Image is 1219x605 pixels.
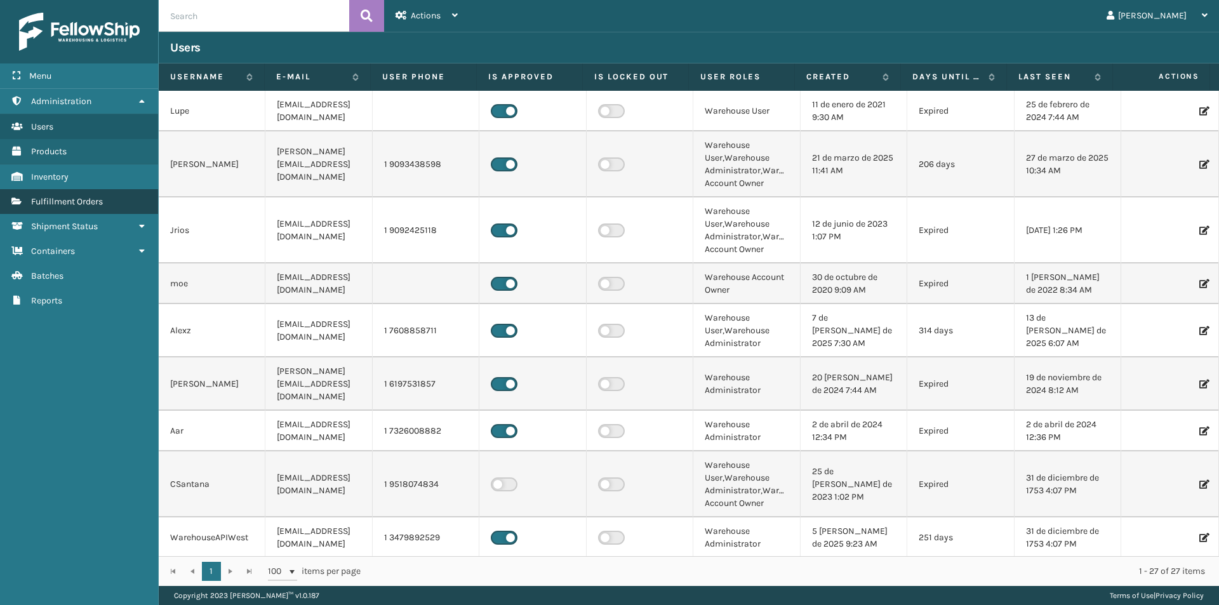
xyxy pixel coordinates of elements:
td: Warehouse User,Warehouse Administrator,Warehouse Account Owner [693,451,800,517]
td: Warehouse Administrator [693,357,800,411]
span: Containers [31,246,75,256]
span: 100 [268,565,287,578]
i: Edit [1199,427,1207,435]
td: 1 [PERSON_NAME] de 2022 8:34 AM [1015,263,1121,304]
td: 11 de enero de 2021 9:30 AM [801,91,907,131]
td: [PERSON_NAME] [159,357,265,411]
td: 314 days [907,304,1014,357]
label: Created [806,71,876,83]
span: Reports [31,295,62,306]
td: 2 de abril de 2024 12:34 PM [801,411,907,451]
td: Expired [907,357,1014,411]
td: Warehouse Account Owner [693,263,800,304]
td: Expired [907,263,1014,304]
td: [EMAIL_ADDRESS][DOMAIN_NAME] [265,91,372,131]
td: [EMAIL_ADDRESS][DOMAIN_NAME] [265,304,372,357]
label: User phone [382,71,465,83]
td: 27 de marzo de 2025 10:34 AM [1015,131,1121,197]
td: [EMAIL_ADDRESS][DOMAIN_NAME] [265,451,372,517]
i: Edit [1199,107,1207,116]
h3: Users [170,40,201,55]
td: 1 3479892529 [373,517,479,558]
td: 21 de marzo de 2025 11:41 AM [801,131,907,197]
td: Warehouse Administrator [693,411,800,451]
td: 31 de diciembre de 1753 4:07 PM [1015,451,1121,517]
td: 5 [PERSON_NAME] de 2025 9:23 AM [801,517,907,558]
span: Fulfillment Orders [31,196,103,207]
td: Expired [907,197,1014,263]
i: Edit [1199,279,1207,288]
td: Lupe [159,91,265,131]
td: 12 de junio de 2023 1:07 PM [801,197,907,263]
label: Is Locked Out [594,71,677,83]
td: 1 9092425118 [373,197,479,263]
td: 30 de octubre de 2020 9:09 AM [801,263,907,304]
td: 31 de diciembre de 1753 4:07 PM [1015,517,1121,558]
span: items per page [268,562,361,581]
td: [EMAIL_ADDRESS][DOMAIN_NAME] [265,263,372,304]
td: [DATE] 1:26 PM [1015,197,1121,263]
span: Actions [1117,66,1207,87]
i: Edit [1199,160,1207,169]
i: Edit [1199,380,1207,389]
td: Jrios [159,197,265,263]
span: Products [31,146,67,157]
span: Inventory [31,171,69,182]
td: [EMAIL_ADDRESS][DOMAIN_NAME] [265,197,372,263]
td: 1 6197531857 [373,357,479,411]
td: 25 de febrero de 2024 7:44 AM [1015,91,1121,131]
i: Edit [1199,533,1207,542]
td: 13 de [PERSON_NAME] de 2025 6:07 AM [1015,304,1121,357]
td: moe [159,263,265,304]
span: Users [31,121,53,132]
td: 25 de [PERSON_NAME] de 2023 1:02 PM [801,451,907,517]
td: 20 [PERSON_NAME] de 2024 7:44 AM [801,357,907,411]
span: Batches [31,270,63,281]
td: 1 7608858711 [373,304,479,357]
td: 206 days [907,131,1014,197]
label: User Roles [700,71,783,83]
label: Is Approved [488,71,571,83]
td: 2 de abril de 2024 12:36 PM [1015,411,1121,451]
td: Alexz [159,304,265,357]
span: Actions [411,10,441,21]
span: Menu [29,70,51,81]
td: Warehouse Administrator [693,517,800,558]
i: Edit [1199,226,1207,235]
a: 1 [202,562,221,581]
td: Warehouse User,Warehouse Administrator [693,304,800,357]
td: Warehouse User [693,91,800,131]
td: [EMAIL_ADDRESS][DOMAIN_NAME] [265,517,372,558]
label: Last Seen [1018,71,1088,83]
td: Expired [907,411,1014,451]
p: Copyright 2023 [PERSON_NAME]™ v 1.0.187 [174,586,319,605]
label: E-mail [276,71,346,83]
td: 1 9518074834 [373,451,479,517]
div: 1 - 27 of 27 items [378,565,1205,578]
td: Expired [907,91,1014,131]
span: Shipment Status [31,221,98,232]
img: logo [19,13,140,51]
span: Administration [31,96,91,107]
a: Terms of Use [1110,591,1154,600]
td: [PERSON_NAME][EMAIL_ADDRESS][DOMAIN_NAME] [265,357,372,411]
td: WarehouseAPIWest [159,517,265,558]
td: 1 9093438598 [373,131,479,197]
td: [PERSON_NAME][EMAIL_ADDRESS][DOMAIN_NAME] [265,131,372,197]
i: Edit [1199,480,1207,489]
td: Expired [907,451,1014,517]
td: [EMAIL_ADDRESS][DOMAIN_NAME] [265,411,372,451]
td: Aar [159,411,265,451]
label: Days until password expires [912,71,982,83]
a: Privacy Policy [1156,591,1204,600]
div: | [1110,586,1204,605]
td: Warehouse User,Warehouse Administrator,Warehouse Account Owner [693,131,800,197]
td: CSantana [159,451,265,517]
label: Username [170,71,240,83]
td: [PERSON_NAME] [159,131,265,197]
td: Warehouse User,Warehouse Administrator,Warehouse Account Owner [693,197,800,263]
td: 1 7326008882 [373,411,479,451]
td: 19 de noviembre de 2024 8:12 AM [1015,357,1121,411]
i: Edit [1199,326,1207,335]
td: 7 de [PERSON_NAME] de 2025 7:30 AM [801,304,907,357]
